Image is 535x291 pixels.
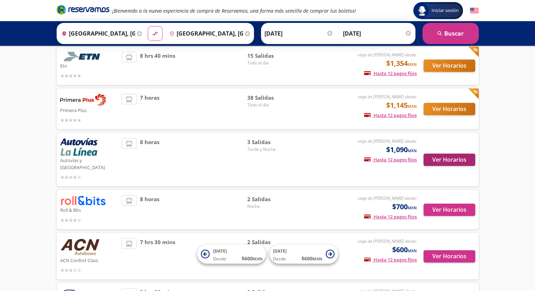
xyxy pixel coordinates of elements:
[60,52,106,61] img: Etn
[386,100,417,111] span: $1,145
[386,144,417,155] span: $1,090
[242,255,262,262] span: $ 600
[57,4,109,17] a: Brand Logo
[408,104,417,109] small: MXN
[60,138,97,156] img: Autovías y La Línea
[247,94,297,102] span: 38 Salidas
[140,138,159,181] span: 8 horas
[408,62,417,67] small: MXN
[423,60,475,72] button: Ver Horarios
[247,238,297,246] span: 2 Salidas
[247,195,297,203] span: 2 Salidas
[386,58,417,69] span: $1,354
[247,52,297,60] span: 15 Salidas
[364,112,417,118] span: Hasta 12 pagos fijos
[429,7,461,14] span: Iniciar sesión
[408,205,417,210] small: MXN
[343,25,412,42] input: Opcional
[423,204,475,216] button: Ver Horarios
[247,146,297,153] span: Tarde y Noche
[247,138,297,146] span: 3 Salidas
[253,256,262,261] small: MXN
[313,256,322,261] small: MXN
[269,244,338,264] button: [DATE]Desde:$600MXN
[60,256,119,264] p: ACN Confort Class
[60,156,119,171] p: Autovías y [GEOGRAPHIC_DATA]
[213,248,227,254] span: [DATE]
[197,244,266,264] button: [DATE]Desde:$600MXN
[358,195,417,201] em: viaje de [PERSON_NAME] desde:
[60,195,106,205] img: Roll & Bits
[423,250,475,262] button: Ver Horarios
[358,138,417,144] em: viaje de [PERSON_NAME] desde:
[247,102,297,108] span: Todo el día
[422,23,479,44] button: Buscar
[140,94,159,124] span: 7 horas
[140,195,159,224] span: 8 horas
[60,61,119,70] p: Etn
[301,255,322,262] span: $ 600
[392,244,417,255] span: $600
[247,60,297,66] span: Todo el día
[358,94,417,100] em: viaje de [PERSON_NAME] desde:
[364,213,417,220] span: Hasta 12 pagos fijos
[408,248,417,253] small: MXN
[166,25,243,42] input: Buscar Destino
[247,203,297,210] span: Noche
[60,106,119,114] p: Primera Plus
[265,25,333,42] input: Elegir Fecha
[273,256,287,262] span: Desde:
[364,70,417,76] span: Hasta 12 pagos fijos
[60,238,100,256] img: ACN Confort Class
[273,248,287,254] span: [DATE]
[59,25,135,42] input: Buscar Origen
[358,52,417,58] em: viaje de [PERSON_NAME] desde:
[140,238,175,274] span: 7 hrs 30 mins
[112,7,356,14] em: ¡Bienvenido a la nueva experiencia de compra de Reservamos, una forma más sencilla de comprar tus...
[60,205,119,214] p: Roll & Bits
[364,156,417,163] span: Hasta 12 pagos fijos
[57,4,109,15] i: Brand Logo
[392,202,417,212] span: $700
[358,238,417,244] em: viaje de [PERSON_NAME] desde:
[60,94,106,106] img: Primera Plus
[470,6,479,15] button: English
[423,103,475,115] button: Ver Horarios
[423,154,475,166] button: Ver Horarios
[140,52,175,80] span: 8 hrs 40 mins
[408,148,417,153] small: MXN
[364,256,417,263] span: Hasta 12 pagos fijos
[213,256,227,262] span: Desde:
